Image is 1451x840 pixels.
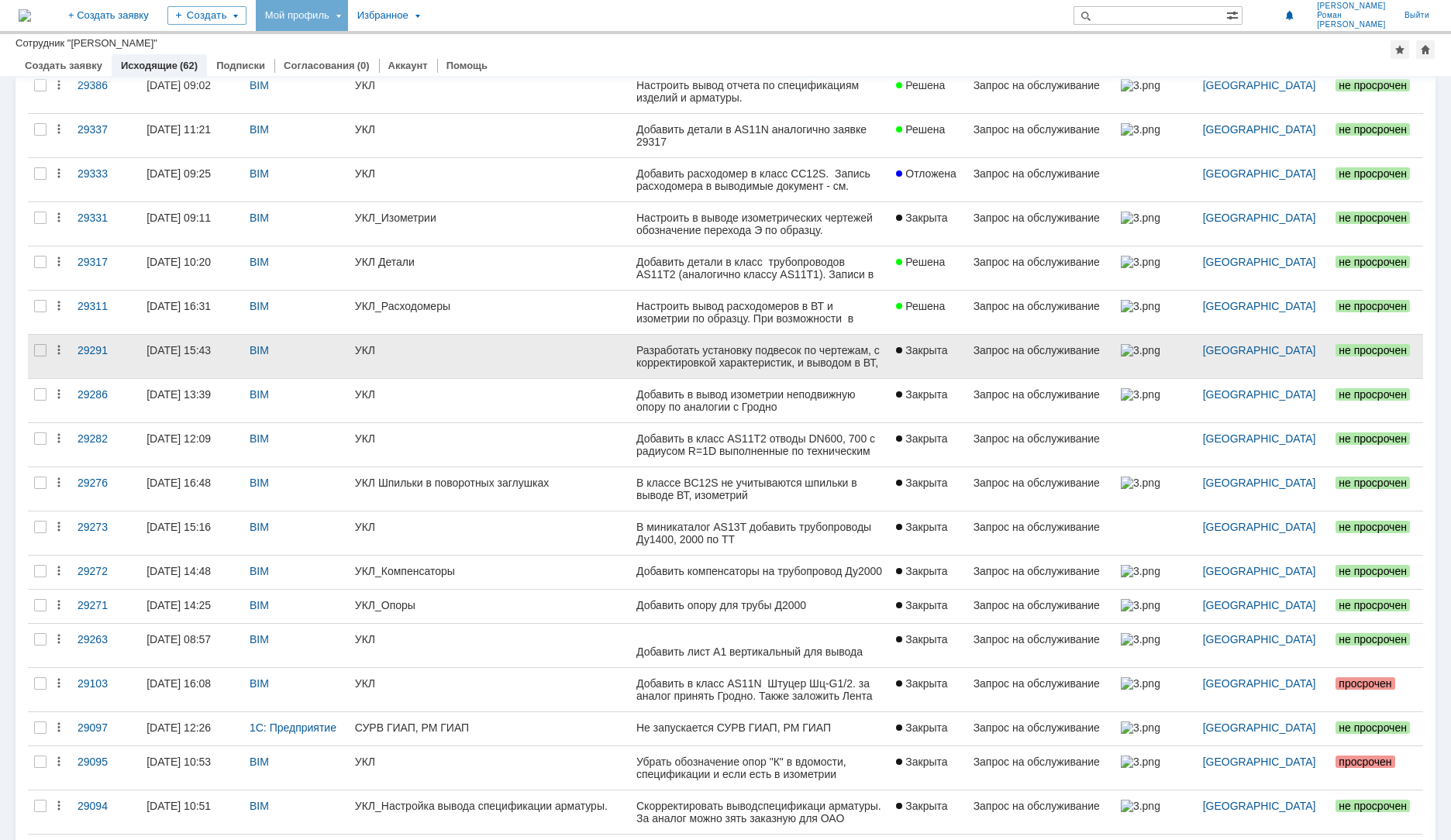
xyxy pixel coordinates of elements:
a: Запрос на обслуживание [967,668,1115,711]
div: Запрос на обслуживание [974,633,1108,645]
a: УКЛ [349,114,630,157]
a: [GEOGRAPHIC_DATA] [1203,599,1316,611]
a: 29386 [71,70,140,113]
a: 3.png [1115,712,1197,745]
a: [GEOGRAPHIC_DATA] [1203,123,1316,136]
a: [GEOGRAPHIC_DATA] [1203,800,1316,812]
a: просрочен [1329,668,1423,711]
a: Закрыта [890,202,967,246]
img: 3.png [1121,123,1160,136]
span: Закрыта [896,388,947,401]
span: Закрыта [896,756,947,768]
div: Запрос на обслуживание [974,721,1108,734]
a: BIM [250,388,269,401]
a: 29094 [71,790,140,834]
div: УКЛ Шпильки в поворотных заглушках [355,477,624,489]
a: УКЛ [349,158,630,201]
a: Перейти на домашнюю страницу [19,9,31,22]
div: 29317 [78,256,134,268]
a: Запрос на обслуживание [967,291,1115,334]
span: Закрыта [896,800,947,812]
span: не просрочен [1336,79,1410,91]
span: Закрыта [896,633,947,645]
a: BIM [250,565,269,577]
a: 3.png [1115,668,1197,711]
div: Запрос на обслуживание [974,677,1108,690]
a: Закрыта [890,668,967,711]
a: не просрочен [1329,624,1423,667]
div: [DATE] 10:51 [146,800,211,812]
a: [DATE] 09:25 [140,158,243,201]
a: 29282 [71,423,140,466]
a: [DATE] 15:43 [140,335,243,378]
img: 3.png [1121,477,1160,489]
span: не просрочен [1336,123,1410,136]
a: 29337 [71,114,140,157]
a: 1С: Предприятие [250,721,336,734]
span: не просрочен [1336,565,1410,577]
a: [DATE] 16:31 [140,291,243,334]
div: УКЛ [355,521,624,533]
a: не просрочен [1329,379,1423,422]
div: Запрос на обслуживание [974,212,1108,224]
a: УКЛ [349,423,630,466]
div: УКЛ [355,756,624,768]
a: [GEOGRAPHIC_DATA] [1203,521,1316,533]
span: не просрочен [1336,344,1410,356]
a: Создать заявку [25,60,102,71]
a: Запрос на обслуживание [967,467,1115,511]
a: не просрочен [1329,70,1423,113]
a: Запрос на обслуживание [967,114,1115,157]
a: Запрос на обслуживание [967,624,1115,667]
a: УКЛ [349,668,630,711]
a: BIM [250,256,269,268]
span: [PERSON_NAME] [1317,20,1386,29]
a: Отложена [890,158,967,201]
a: 3.png [1115,746,1197,790]
span: не просрочен [1336,599,1410,611]
div: 29386 [78,79,134,91]
a: 29311 [71,291,140,334]
div: [DATE] 13:39 [146,388,211,401]
div: [DATE] 12:26 [146,721,211,734]
a: [GEOGRAPHIC_DATA] [1203,300,1316,312]
div: 29095 [78,756,134,768]
a: просрочен [1329,746,1423,790]
a: не просрочен [1329,246,1423,290]
a: УКЛ [349,335,630,378]
a: 29097 [71,712,140,745]
a: 29103 [71,668,140,711]
div: Запрос на обслуживание [974,432,1108,445]
a: Закрыта [890,556,967,589]
a: Закрыта [890,335,967,378]
a: УКЛ [349,624,630,667]
a: 29273 [71,511,140,555]
a: BIM [250,521,269,533]
div: 29273 [78,521,134,533]
a: [DATE] 15:16 [140,511,243,555]
a: Исходящие [121,60,177,71]
span: Закрыта [896,477,947,489]
div: 29337 [78,123,134,136]
div: Запрос на обслуживание [974,167,1108,180]
a: Запрос на обслуживание [967,335,1115,378]
a: [GEOGRAPHIC_DATA] [1203,256,1316,268]
a: Запрос на обслуживание [967,70,1115,113]
a: [DATE] 16:48 [140,467,243,511]
a: [GEOGRAPHIC_DATA] [1203,677,1316,690]
a: 29272 [71,556,140,589]
a: УКЛ [349,511,630,555]
a: [GEOGRAPHIC_DATA] [1203,212,1316,224]
span: Решена [896,300,945,312]
a: 29317 [71,246,140,290]
a: не просрочен [1329,335,1423,378]
a: УКЛ_Компенсаторы [349,556,630,589]
div: [DATE] 16:08 [146,677,211,690]
a: Помощь [446,60,488,71]
div: 29333 [78,167,134,180]
div: Запрос на обслуживание [974,599,1108,611]
div: 29311 [78,300,134,312]
a: УКЛ [349,379,630,422]
a: Решена [890,246,967,290]
a: Закрыта [890,590,967,623]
